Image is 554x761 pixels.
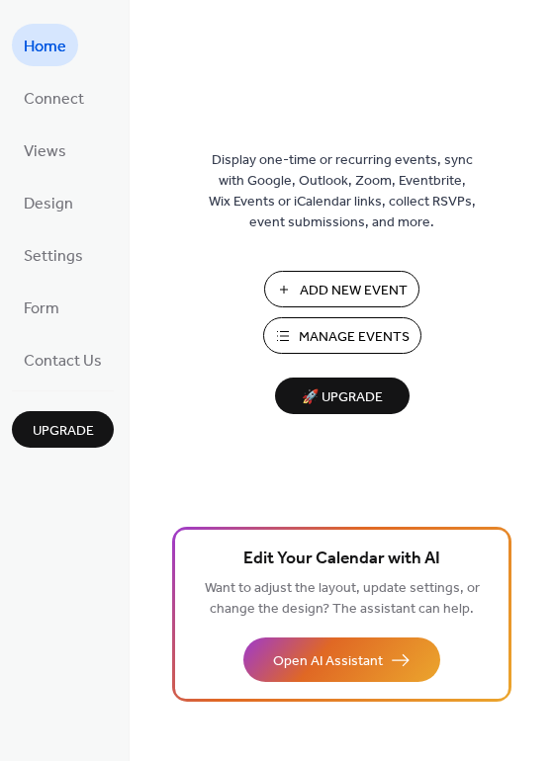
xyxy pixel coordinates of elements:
[300,281,408,301] span: Add New Event
[12,76,96,119] a: Connect
[24,136,66,167] span: Views
[12,128,78,171] a: Views
[273,651,383,672] span: Open AI Assistant
[24,346,102,377] span: Contact Us
[12,24,78,66] a: Home
[24,189,73,219] span: Design
[243,546,440,573] span: Edit Your Calendar with AI
[33,421,94,442] span: Upgrade
[24,84,84,115] span: Connect
[24,294,59,324] span: Form
[12,411,114,448] button: Upgrade
[209,150,476,233] span: Display one-time or recurring events, sync with Google, Outlook, Zoom, Eventbrite, Wix Events or ...
[12,338,114,380] a: Contact Us
[264,271,419,307] button: Add New Event
[287,384,398,411] span: 🚀 Upgrade
[12,233,95,276] a: Settings
[12,286,71,328] a: Form
[299,327,410,348] span: Manage Events
[12,181,85,223] a: Design
[263,317,421,354] button: Manage Events
[24,32,66,62] span: Home
[24,241,83,272] span: Settings
[243,637,440,682] button: Open AI Assistant
[275,378,410,414] button: 🚀 Upgrade
[205,575,480,623] span: Want to adjust the layout, update settings, or change the design? The assistant can help.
